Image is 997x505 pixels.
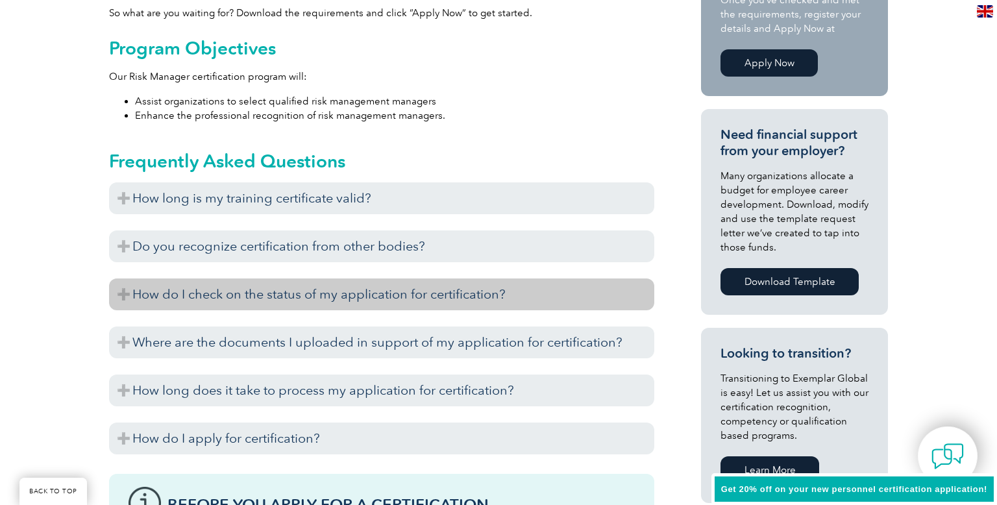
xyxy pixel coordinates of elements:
[720,345,868,362] h3: Looking to transition?
[109,69,654,84] p: Our Risk Manager certification program will:
[721,484,987,494] span: Get 20% off on your new personnel certification application!
[109,375,654,406] h3: How long does it take to process my application for certification?
[109,38,654,58] h2: Program Objectives
[109,423,654,454] h3: How do I apply for certification?
[720,456,819,484] a: Learn More
[720,49,818,77] a: Apply Now
[135,108,654,123] li: Enhance the professional recognition of risk management managers.
[135,94,654,108] li: Assist organizations to select qualified risk management managers
[109,278,654,310] h3: How do I check on the status of my application for certification?
[931,440,964,473] img: contact-chat.png
[720,127,868,159] h3: Need financial support from your employer?
[109,182,654,214] h3: How long is my training certificate valid?
[109,230,654,262] h3: Do you recognize certification from other bodies?
[977,5,993,18] img: en
[109,6,654,20] p: So what are you waiting for? Download the requirements and click “Apply Now” to get started.
[19,478,87,505] a: BACK TO TOP
[720,268,859,295] a: Download Template
[720,169,868,254] p: Many organizations allocate a budget for employee career development. Download, modify and use th...
[109,151,654,171] h2: Frequently Asked Questions
[109,326,654,358] h3: Where are the documents I uploaded in support of my application for certification?
[720,371,868,443] p: Transitioning to Exemplar Global is easy! Let us assist you with our certification recognition, c...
